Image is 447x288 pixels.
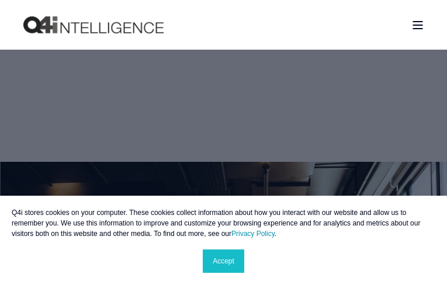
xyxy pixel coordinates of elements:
[406,15,429,35] a: Open Burger Menu
[203,249,244,273] a: Accept
[231,230,275,238] a: Privacy Policy
[23,16,164,34] img: Q4intelligence, LLC logo
[12,207,435,239] p: Q4i stores cookies on your computer. These cookies collect information about how you interact wit...
[23,16,164,34] a: Back to Home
